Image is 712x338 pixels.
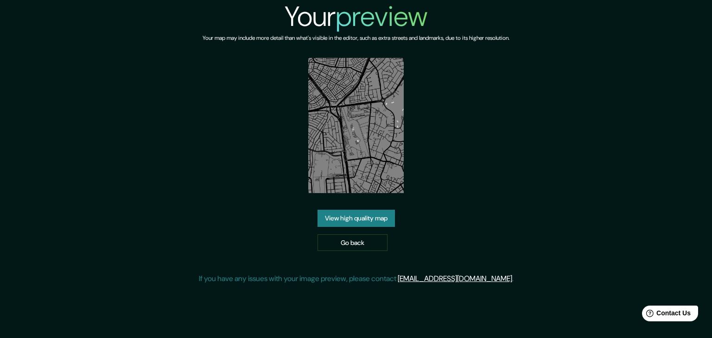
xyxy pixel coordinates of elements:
iframe: Help widget launcher [629,302,702,328]
a: [EMAIL_ADDRESS][DOMAIN_NAME] [398,274,512,283]
a: View high quality map [318,210,395,227]
img: created-map-preview [308,58,404,193]
a: Go back [318,234,388,251]
p: If you have any issues with your image preview, please contact . [199,273,514,284]
h6: Your map may include more detail than what's visible in the editor, such as extra streets and lan... [203,33,509,43]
